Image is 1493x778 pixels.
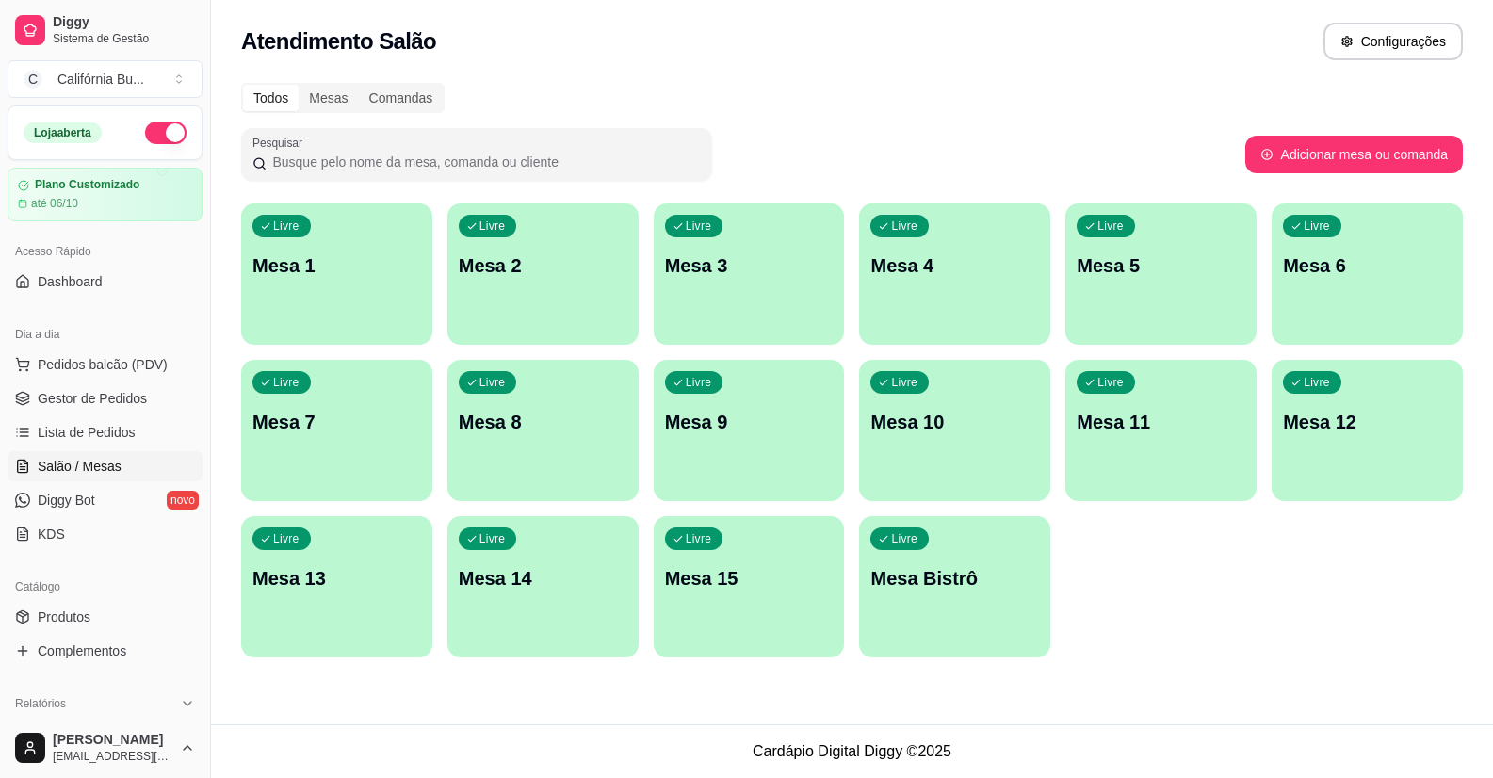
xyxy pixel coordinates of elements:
[665,565,834,592] p: Mesa 15
[8,60,203,98] button: Select a team
[38,525,65,543] span: KDS
[8,267,203,297] a: Dashboard
[57,70,144,89] div: Califórnia Bu ...
[241,203,432,345] button: LivreMesa 1
[870,252,1039,279] p: Mesa 4
[1283,409,1452,435] p: Mesa 12
[8,236,203,267] div: Acesso Rápido
[145,122,187,144] button: Alterar Status
[359,85,444,111] div: Comandas
[859,203,1050,345] button: LivreMesa 4
[53,732,172,749] span: [PERSON_NAME]
[479,219,506,234] p: Livre
[24,70,42,89] span: C
[38,457,122,476] span: Salão / Mesas
[267,153,701,171] input: Pesquisar
[8,168,203,221] a: Plano Customizadoaté 06/10
[654,516,845,657] button: LivreMesa 15
[1272,203,1463,345] button: LivreMesa 6
[1245,136,1463,173] button: Adicionar mesa ou comanda
[1304,219,1330,234] p: Livre
[8,349,203,380] button: Pedidos balcão (PDV)
[38,355,168,374] span: Pedidos balcão (PDV)
[8,572,203,602] div: Catálogo
[1097,375,1124,390] p: Livre
[35,178,139,192] article: Plano Customizado
[654,203,845,345] button: LivreMesa 3
[891,219,917,234] p: Livre
[38,641,126,660] span: Complementos
[8,725,203,770] button: [PERSON_NAME][EMAIL_ADDRESS][DOMAIN_NAME]
[38,423,136,442] span: Lista de Pedidos
[1065,203,1257,345] button: LivreMesa 5
[31,196,78,211] article: até 06/10
[243,85,299,111] div: Todos
[459,409,627,435] p: Mesa 8
[447,360,639,501] button: LivreMesa 8
[8,417,203,447] a: Lista de Pedidos
[479,531,506,546] p: Livre
[53,14,195,31] span: Diggy
[665,252,834,279] p: Mesa 3
[241,516,432,657] button: LivreMesa 13
[38,491,95,510] span: Diggy Bot
[8,8,203,53] a: DiggySistema de Gestão
[447,203,639,345] button: LivreMesa 2
[273,375,300,390] p: Livre
[53,31,195,46] span: Sistema de Gestão
[654,360,845,501] button: LivreMesa 9
[665,409,834,435] p: Mesa 9
[1077,409,1245,435] p: Mesa 11
[8,383,203,413] a: Gestor de Pedidos
[273,531,300,546] p: Livre
[870,409,1039,435] p: Mesa 10
[299,85,358,111] div: Mesas
[686,531,712,546] p: Livre
[479,375,506,390] p: Livre
[1065,360,1257,501] button: LivreMesa 11
[252,565,421,592] p: Mesa 13
[38,608,90,626] span: Produtos
[1097,219,1124,234] p: Livre
[15,696,66,711] span: Relatórios
[1077,252,1245,279] p: Mesa 5
[38,272,103,291] span: Dashboard
[447,516,639,657] button: LivreMesa 14
[859,516,1050,657] button: LivreMesa Bistrô
[859,360,1050,501] button: LivreMesa 10
[252,135,309,151] label: Pesquisar
[8,602,203,632] a: Produtos
[870,565,1039,592] p: Mesa Bistrô
[241,360,432,501] button: LivreMesa 7
[1304,375,1330,390] p: Livre
[252,409,421,435] p: Mesa 7
[686,219,712,234] p: Livre
[8,319,203,349] div: Dia a dia
[686,375,712,390] p: Livre
[1323,23,1463,60] button: Configurações
[459,565,627,592] p: Mesa 14
[8,451,203,481] a: Salão / Mesas
[459,252,627,279] p: Mesa 2
[8,485,203,515] a: Diggy Botnovo
[211,724,1493,778] footer: Cardápio Digital Diggy © 2025
[8,519,203,549] a: KDS
[38,389,147,408] span: Gestor de Pedidos
[53,749,172,764] span: [EMAIL_ADDRESS][DOMAIN_NAME]
[891,531,917,546] p: Livre
[1283,252,1452,279] p: Mesa 6
[891,375,917,390] p: Livre
[1272,360,1463,501] button: LivreMesa 12
[273,219,300,234] p: Livre
[252,252,421,279] p: Mesa 1
[241,26,436,57] h2: Atendimento Salão
[8,636,203,666] a: Complementos
[24,122,102,143] div: Loja aberta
